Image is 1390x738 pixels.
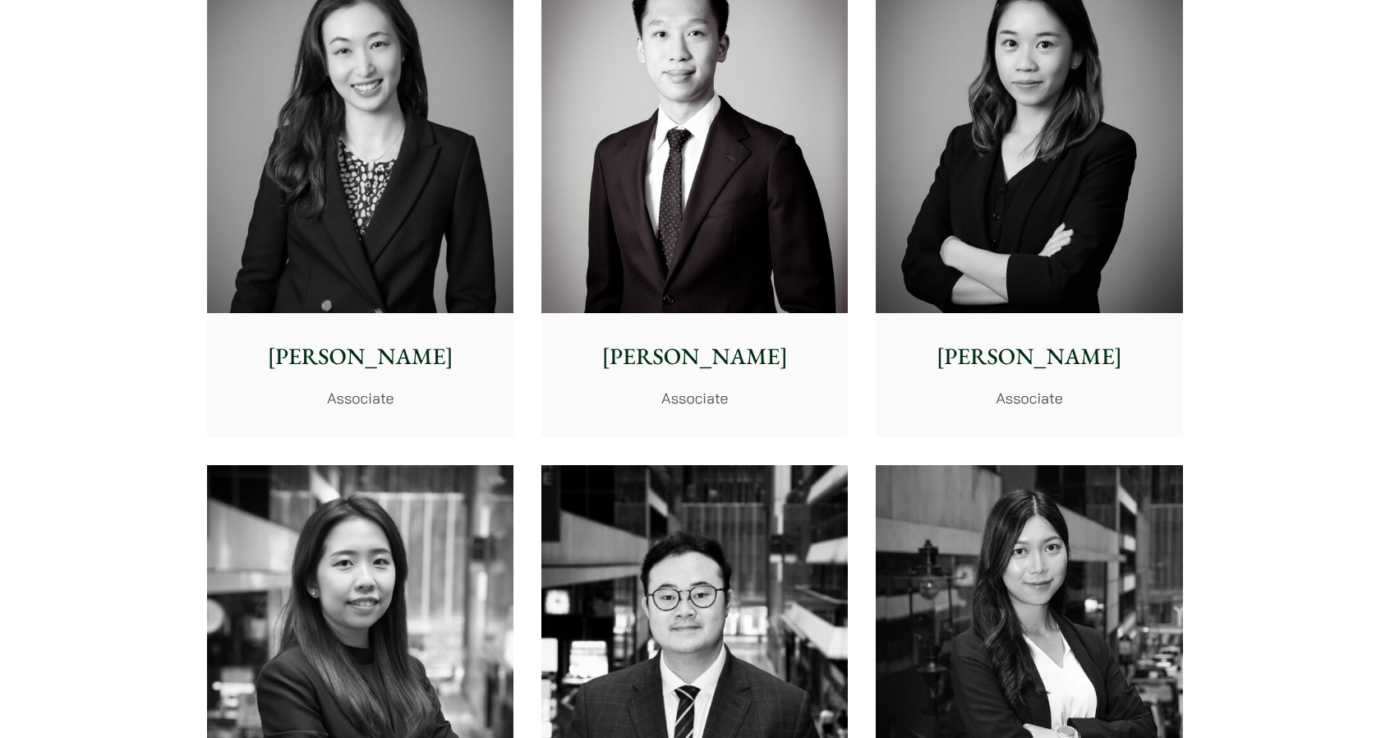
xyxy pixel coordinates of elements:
p: [PERSON_NAME] [220,339,500,374]
p: [PERSON_NAME] [555,339,835,374]
p: Associate [889,387,1169,409]
p: Associate [555,387,835,409]
p: [PERSON_NAME] [889,339,1169,374]
p: Associate [220,387,500,409]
